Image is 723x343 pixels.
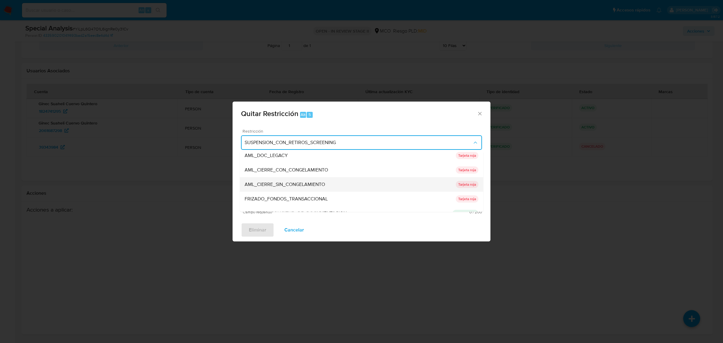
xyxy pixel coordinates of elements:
button: Cancelar [277,223,312,237]
span: Alt [301,112,305,118]
span: AML_DOC_LEGACY [245,152,288,158]
button: Cerrar ventana [477,111,482,116]
ul: Restriction [240,105,483,249]
p: Tarjeta roja [456,195,478,202]
p: Tarjeta roja [456,166,478,173]
span: Máximo 200 caracteres [362,210,482,214]
span: Campo requerido [243,210,362,214]
span: SUSPENSION_CON_RETIROS_SCREENING [245,140,472,146]
span: AML_CIERRE_CON_CONGELAMIENTO [245,167,328,173]
span: REFUERZO_SOLICITUD_DE_DOCUMENTACION [245,210,347,216]
span: AML_CIERRE_SIN_CONGELAMIENTO [245,181,325,187]
p: Tarjeta verde [452,209,478,217]
p: Tarjeta roja [456,152,478,159]
span: 5 [308,112,311,118]
span: Restricción [243,129,484,133]
span: FRIZADO_FONDOS_TRANSACCIONAL [245,196,328,202]
span: Cancelar [284,223,304,237]
p: Tarjeta roja [456,181,478,188]
span: Quitar Restricción [241,108,299,119]
button: Restriction [241,135,482,150]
